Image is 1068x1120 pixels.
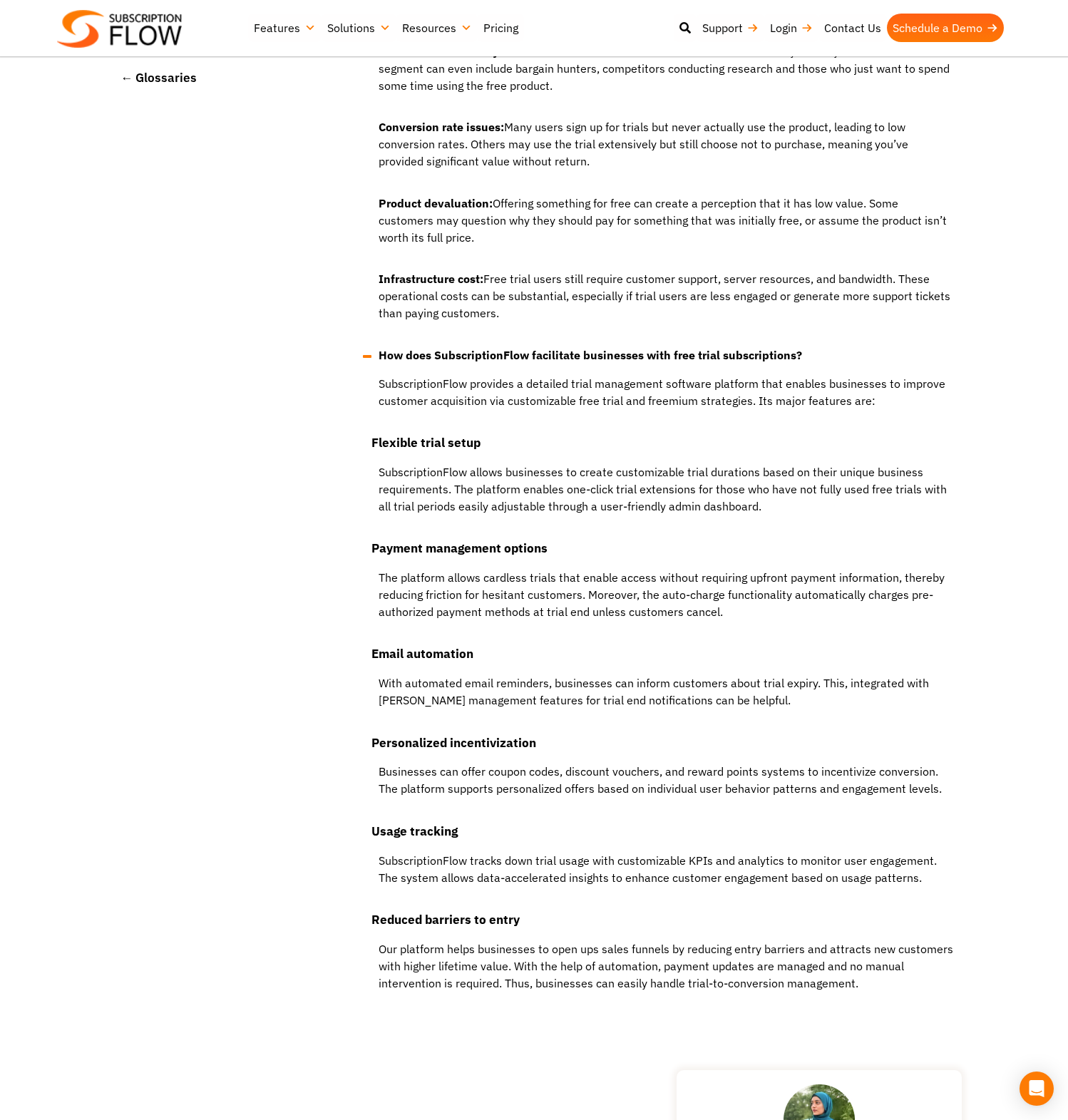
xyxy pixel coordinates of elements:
[371,195,955,260] p: Offering something for free can create a perception that it has low value. Some customers may que...
[371,43,955,108] p: Free trials often attract users who don’t intend to buy or use your services. This segment can ev...
[57,10,182,48] img: Subscriptionflow
[379,272,483,286] strong: Infrastructure cost:
[371,463,955,529] p: SubscriptionFlow allows businesses to create customizable trial durations based on their unique b...
[379,120,504,134] strong: Conversion rate issues:
[887,14,1004,42] a: Schedule a Demo
[371,569,955,635] p: The platform allows cardless trials that enable access without requiring upfront payment informat...
[371,674,955,723] p: With automated email reminders, businesses can inform customers about trial expiry. This, integra...
[371,118,955,184] p: Many users sign up for trials but never actually use the product, leading to low conversion rates...
[379,196,493,210] strong: Product devaluation:
[478,14,524,42] a: Pricing
[322,14,396,42] a: Solutions
[764,14,818,42] a: Login
[371,911,520,928] strong: Reduced barriers to entry
[697,14,764,42] a: Support
[371,540,548,556] strong: Payment management options
[371,645,473,662] strong: Email automation
[818,14,887,42] a: Contact Us
[371,852,955,900] p: SubscriptionFlow tracks down trial usage with customizable KPIs and analytics to monitor user eng...
[371,763,955,811] p: Businesses can offer coupon codes, discount vouchers, and reward points systems to incentivize co...
[371,375,955,423] p: SubscriptionFlow provides a detailed trial management software platform that enables businesses t...
[371,270,955,336] p: Free trial users still require customer support, server resources, and bandwidth. These operation...
[379,348,802,362] strong: How does SubscriptionFlow facilitate businesses with free trial subscriptions?
[371,940,955,992] p: Our platform helps businesses to open ups sales funnels by reducing entry barriers and attracts n...
[396,14,478,42] a: Resources
[371,434,481,451] strong: Flexible trial setup
[1020,1072,1054,1106] div: Open Intercom Messenger
[120,69,197,86] a: ← Glossaries
[248,14,322,42] a: Features
[371,823,458,839] strong: Usage tracking
[371,734,536,751] strong: Personalized incentivization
